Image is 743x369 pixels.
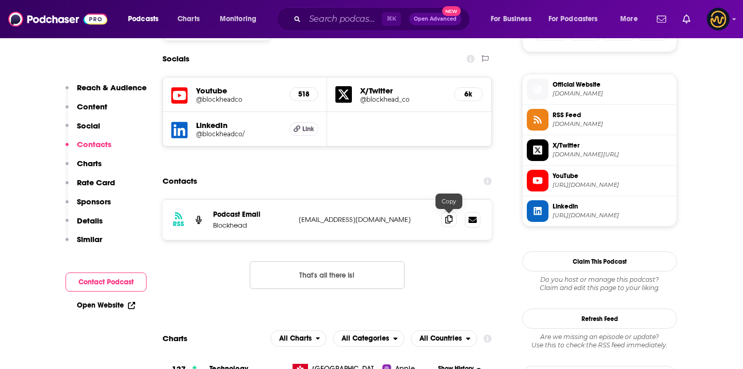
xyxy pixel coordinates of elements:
h2: Categories [333,330,405,347]
a: Show notifications dropdown [679,10,694,28]
a: RSS Feed[DOMAIN_NAME] [527,109,672,131]
h3: RSS [173,220,184,228]
button: Similar [66,234,102,253]
a: @blockheadco/ [196,130,281,138]
span: anchor.fm [553,120,672,128]
span: YouTube [553,171,672,181]
button: Content [66,102,107,121]
button: Refresh Feed [522,309,677,329]
span: Open Advanced [414,17,457,22]
span: Official Website [553,80,672,89]
div: Claim and edit this page to your liking. [522,276,677,292]
span: All Countries [419,335,462,342]
button: Nothing here. [250,261,405,289]
button: Reach & Audience [66,83,147,102]
div: Copy [435,194,462,209]
span: X/Twitter [553,141,672,150]
h2: Countries [411,330,477,347]
h5: 518 [298,90,310,99]
a: Charts [171,11,206,27]
p: Podcast Email [213,210,290,219]
button: open menu [333,330,405,347]
span: https://www.youtube.com/@blockheadco [553,181,672,189]
span: For Business [491,12,531,26]
button: open menu [411,330,477,347]
span: For Podcasters [548,12,598,26]
p: Sponsors [77,197,111,206]
p: [EMAIL_ADDRESS][DOMAIN_NAME] [299,215,433,224]
a: Open Website [77,301,135,310]
input: Search podcasts, credits, & more... [305,11,382,27]
h2: Platforms [270,330,327,347]
span: Charts [177,12,200,26]
h2: Socials [163,49,189,69]
p: Social [77,121,100,131]
p: Blockhead [213,221,290,230]
span: Monitoring [220,12,256,26]
div: Are we missing an episode or update? Use this to check the RSS feed immediately. [522,333,677,349]
span: https://www.linkedin.com/company/blockheadco/ [553,212,672,219]
span: More [620,12,638,26]
span: ⌘ K [382,12,401,26]
h2: Charts [163,333,187,343]
button: Claim This Podcast [522,251,677,271]
span: Logged in as LowerStreet [707,8,730,30]
h5: Youtube [196,86,281,95]
a: Official Website[DOMAIN_NAME] [527,78,672,100]
button: Rate Card [66,178,115,197]
p: Similar [77,234,102,244]
img: User Profile [707,8,730,30]
p: Details [77,216,103,226]
a: Show notifications dropdown [653,10,670,28]
a: Linkedin[URL][DOMAIN_NAME] [527,200,672,222]
button: Details [66,216,103,235]
button: Sponsors [66,197,111,216]
button: open menu [270,330,327,347]
h5: 6k [463,90,474,99]
p: Contacts [77,139,111,149]
a: YouTube[URL][DOMAIN_NAME] [527,170,672,191]
p: Reach & Audience [77,83,147,92]
span: Linkedin [553,202,672,211]
a: X/Twitter[DOMAIN_NAME][URL] [527,139,672,161]
button: Open AdvancedNew [409,13,461,25]
button: open menu [213,11,270,27]
span: Link [302,125,314,133]
span: New [442,6,461,16]
span: twitter.com/blockhead_co [553,151,672,158]
button: open menu [613,11,651,27]
p: Charts [77,158,102,168]
button: Contacts [66,139,111,158]
a: @blockheadco [196,95,281,103]
span: All Categories [342,335,389,342]
span: blockcast.blockhead.co [553,90,672,98]
a: @blockhead_co [360,95,446,103]
h2: Contacts [163,171,197,191]
button: open menu [121,11,172,27]
div: Search podcasts, credits, & more... [286,7,480,31]
button: Social [66,121,100,140]
button: Contact Podcast [66,272,147,292]
h5: LinkedIn [196,120,281,130]
span: RSS Feed [553,110,672,120]
button: open menu [483,11,544,27]
span: All Charts [279,335,312,342]
img: Podchaser - Follow, Share and Rate Podcasts [8,9,107,29]
a: Link [289,122,318,136]
button: open menu [542,11,613,27]
p: Rate Card [77,178,115,187]
button: Show profile menu [707,8,730,30]
button: Charts [66,158,102,178]
h5: X/Twitter [360,86,446,95]
span: Do you host or manage this podcast? [522,276,677,284]
p: Content [77,102,107,111]
span: Podcasts [128,12,158,26]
